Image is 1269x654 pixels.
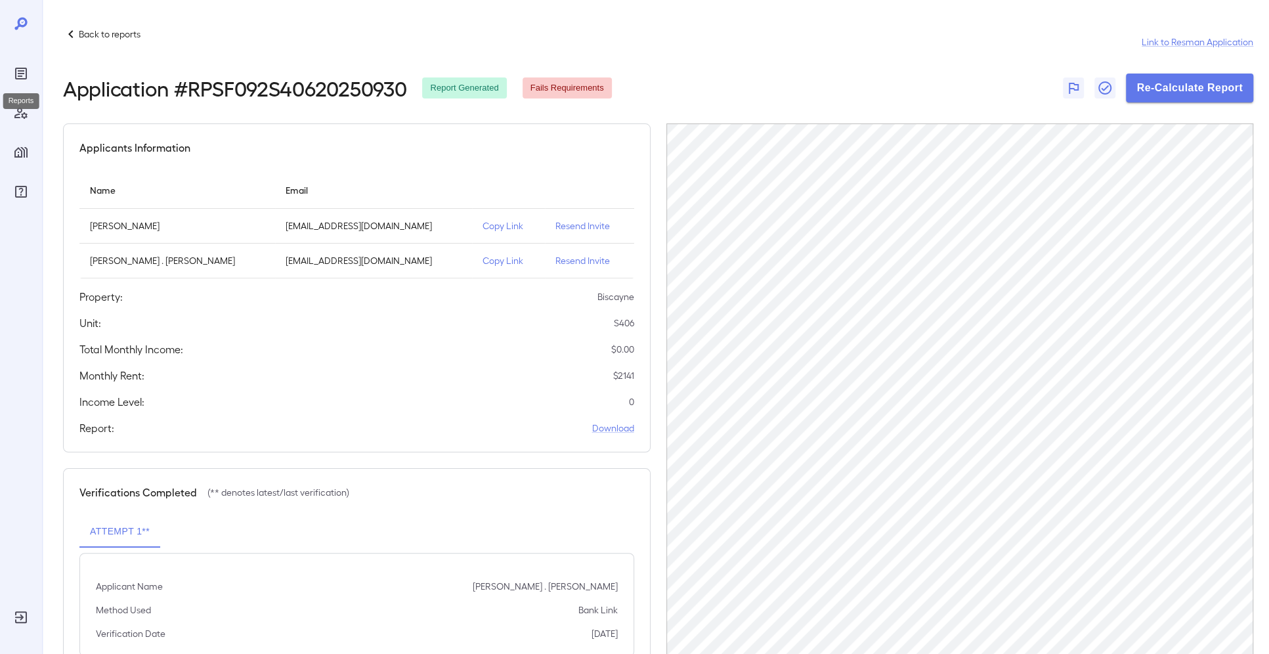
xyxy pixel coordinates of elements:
p: (** denotes latest/last verification) [207,486,349,499]
p: Resend Invite [555,254,623,267]
p: Applicant Name [96,580,163,593]
p: Resend Invite [555,219,623,232]
a: Link to Resman Application [1142,35,1253,49]
h5: Applicants Information [79,140,190,156]
p: Bank Link [578,603,618,617]
p: [DATE] [591,627,618,640]
p: [PERSON_NAME] . [PERSON_NAME] [473,580,618,593]
th: Name [79,171,275,209]
p: [EMAIL_ADDRESS][DOMAIN_NAME] [286,254,462,267]
p: $ 2141 [613,369,634,382]
button: Close Report [1094,77,1115,98]
h5: Unit: [79,315,101,331]
p: 0 [629,395,634,408]
div: Manage Users [11,102,32,123]
button: Flag Report [1063,77,1084,98]
h5: Verifications Completed [79,485,197,500]
div: FAQ [11,181,32,202]
p: Method Used [96,603,151,617]
p: S406 [614,316,634,330]
p: [PERSON_NAME] . [PERSON_NAME] [90,254,265,267]
button: Attempt 1** [79,516,160,548]
p: Back to reports [79,28,140,41]
div: Log Out [11,607,32,628]
div: Reports [11,63,32,84]
span: Report Generated [422,82,506,95]
p: Copy Link [483,219,534,232]
a: Download [592,422,634,435]
p: Verification Date [96,627,165,640]
th: Email [275,171,472,209]
button: Re-Calculate Report [1126,74,1253,102]
div: Manage Properties [11,142,32,163]
h5: Income Level: [79,394,144,410]
p: Copy Link [483,254,534,267]
table: simple table [79,171,634,278]
span: Fails Requirements [523,82,612,95]
p: Biscayne [597,290,634,303]
h5: Total Monthly Income: [79,341,183,357]
p: [EMAIL_ADDRESS][DOMAIN_NAME] [286,219,462,232]
p: $ 0.00 [611,343,634,356]
h5: Monthly Rent: [79,368,144,383]
h5: Property: [79,289,123,305]
div: Reports [3,93,39,109]
h5: Report: [79,420,114,436]
h2: Application # RPSF092S40620250930 [63,76,406,100]
p: [PERSON_NAME] [90,219,265,232]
